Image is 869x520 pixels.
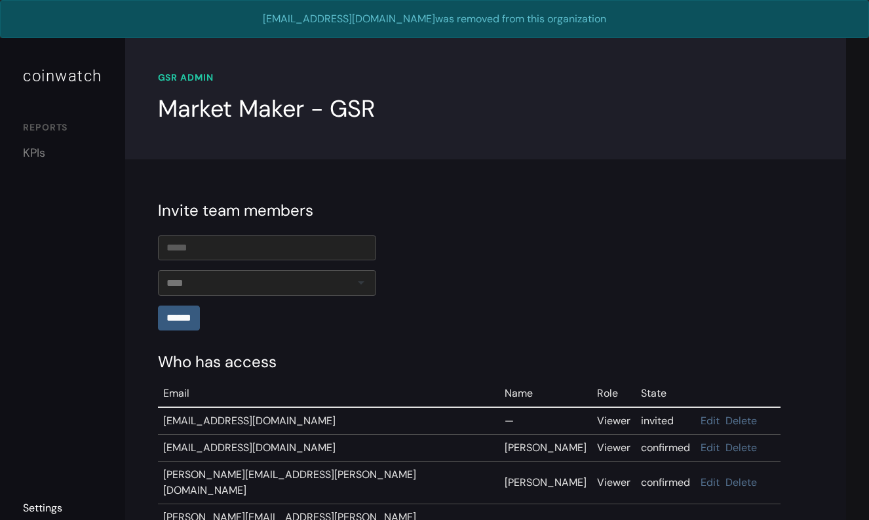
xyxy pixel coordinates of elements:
span: Viewer [597,475,630,489]
div: GSR ADMIN [158,71,813,85]
a: Edit [701,475,720,489]
td: Name [499,380,592,407]
td: [EMAIL_ADDRESS][DOMAIN_NAME] [158,435,499,462]
td: [PERSON_NAME] [499,435,592,462]
span: Viewer [597,441,630,454]
a: Delete [725,414,757,428]
td: confirmed [636,435,695,462]
td: Email [158,380,499,407]
div: coinwatch [23,64,102,88]
span: Viewer [597,414,630,428]
div: Who has access [158,350,813,374]
a: Delete [725,475,757,489]
td: State [636,380,695,407]
td: — [499,407,592,435]
a: Edit [701,441,720,454]
td: [PERSON_NAME] [499,462,592,504]
td: invited [636,407,695,435]
div: Market Maker - GSR [158,91,375,127]
td: [PERSON_NAME][EMAIL_ADDRESS][PERSON_NAME][DOMAIN_NAME] [158,462,499,504]
a: KPIs [23,144,102,162]
td: Role [592,380,636,407]
a: Delete [725,441,757,454]
div: Invite team members [158,199,813,222]
div: REPORTS [23,121,102,138]
a: Edit [701,414,720,428]
td: confirmed [636,462,695,504]
td: [EMAIL_ADDRESS][DOMAIN_NAME] [158,407,499,435]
